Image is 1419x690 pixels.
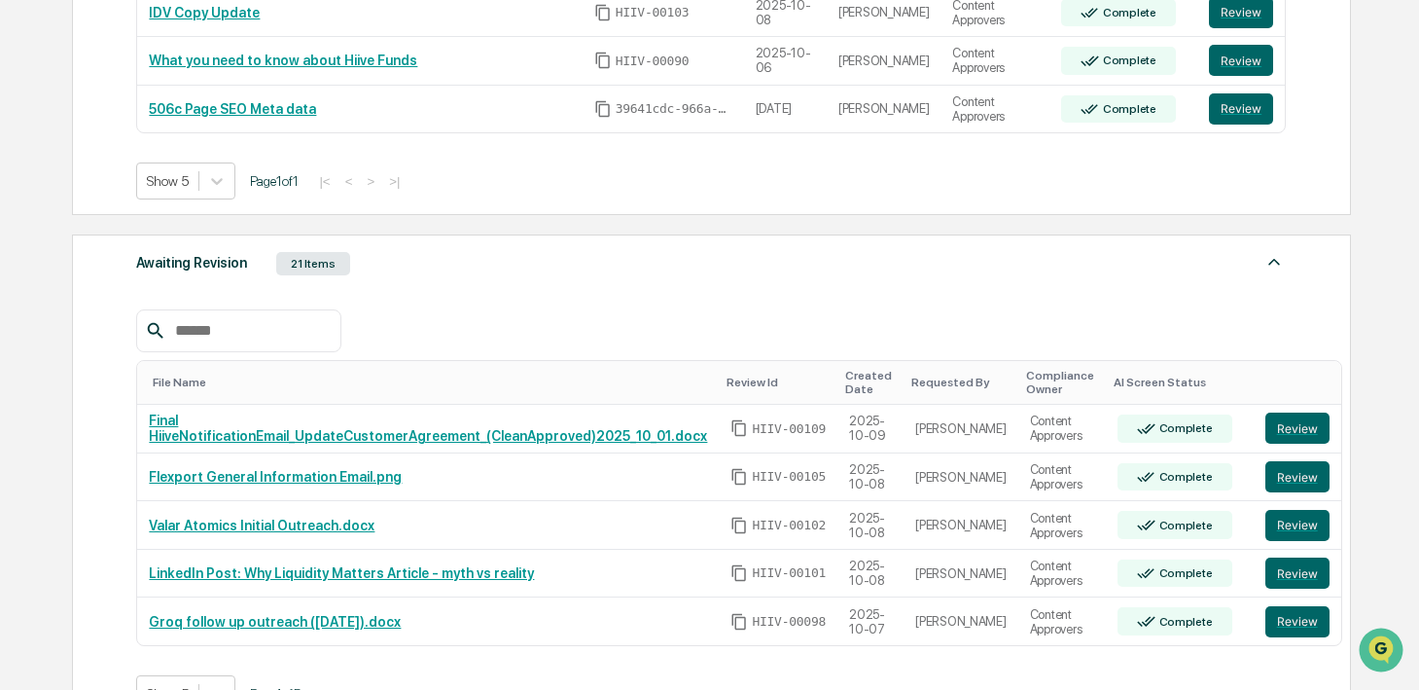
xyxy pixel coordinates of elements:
div: Toggle SortBy [1269,376,1333,389]
a: IDV Copy Update [149,5,260,20]
div: We're available if you need us! [66,168,246,184]
button: Review [1209,93,1273,125]
a: 🔎Data Lookup [12,274,130,309]
div: Start new chat [66,149,319,168]
div: Complete [1155,566,1213,580]
td: [PERSON_NAME] [827,86,941,133]
div: 21 Items [276,252,350,275]
div: Complete [1099,102,1156,116]
td: [PERSON_NAME] [904,550,1018,599]
a: Flexport General Information Email.png [149,469,402,485]
div: Toggle SortBy [1026,369,1098,396]
span: Page 1 of 1 [250,173,299,189]
div: Complete [1155,615,1213,629]
span: HIIV-00105 [752,469,826,485]
a: 🗄️Attestations [133,237,249,272]
td: [PERSON_NAME] [904,405,1018,454]
span: Data Lookup [39,282,123,302]
div: Awaiting Revision [136,250,247,275]
button: Review [1265,461,1330,492]
span: Copy Id [730,468,748,486]
a: LinkedIn Post: Why Liquidity Matters Article - myth vs reality [149,565,534,581]
div: Complete [1155,421,1213,435]
div: Toggle SortBy [845,369,896,396]
a: Final HiiveNotificationEmail_UpdateCustomerAgreement_(CleanApproved)2025_10_01.docx [149,413,707,444]
button: Start new chat [331,155,354,178]
div: 🗄️ [141,247,157,263]
button: Review [1265,558,1330,589]
td: Content Approvers [1018,454,1106,502]
td: Content Approvers [940,37,1049,86]
td: [PERSON_NAME] [904,454,1018,502]
td: [PERSON_NAME] [827,37,941,86]
span: HIIV-00109 [752,421,826,437]
span: Pylon [194,330,235,345]
span: Copy Id [594,100,612,118]
button: Review [1265,510,1330,541]
td: 2025-10-06 [744,37,827,86]
td: 2025-10-07 [837,598,904,645]
a: Powered byPylon [137,329,235,345]
button: < [339,173,359,190]
span: HIIV-00102 [752,518,826,533]
a: What you need to know about Hiive Funds [149,53,417,68]
td: 2025-10-08 [837,454,904,502]
td: [PERSON_NAME] [904,501,1018,550]
span: Copy Id [730,564,748,582]
span: Copy Id [594,52,612,69]
span: Preclearance [39,245,125,265]
td: Content Approvers [1018,405,1106,454]
span: Copy Id [730,613,748,631]
p: How can we help? [19,41,354,72]
div: Toggle SortBy [911,376,1011,389]
td: Content Approvers [1018,501,1106,550]
td: Content Approvers [1018,598,1106,645]
div: Complete [1155,519,1213,532]
span: Copy Id [594,4,612,21]
div: Toggle SortBy [153,376,711,389]
span: HIIV-00103 [616,5,690,20]
button: Review [1265,606,1330,637]
div: Complete [1099,6,1156,19]
button: > [361,173,380,190]
a: 🖐️Preclearance [12,237,133,272]
span: HIIV-00101 [752,565,826,581]
img: caret [1262,250,1286,273]
td: [PERSON_NAME] [904,598,1018,645]
button: >| [383,173,406,190]
td: [DATE] [744,86,827,133]
iframe: Open customer support [1357,626,1409,678]
button: |< [313,173,336,190]
span: HIIV-00098 [752,614,826,630]
a: Groq follow up outreach ([DATE]).docx [149,614,401,630]
span: Copy Id [730,419,748,437]
span: Copy Id [730,517,748,534]
button: Review [1265,413,1330,444]
span: HIIV-00090 [616,54,690,69]
td: Content Approvers [1018,550,1106,599]
div: 🖐️ [19,247,35,263]
div: Toggle SortBy [727,376,830,389]
div: 🔎 [19,284,35,300]
img: 1746055101610-c473b297-6a78-478c-a979-82029cc54cd1 [19,149,54,184]
div: Toggle SortBy [1114,376,1246,389]
a: 506c Page SEO Meta data [149,101,316,117]
a: Valar Atomics Initial Outreach.docx [149,518,374,533]
td: Content Approvers [940,86,1049,133]
td: 2025-10-08 [837,550,904,599]
span: Attestations [160,245,241,265]
td: 2025-10-09 [837,405,904,454]
div: Complete [1099,54,1156,67]
button: Review [1209,45,1273,76]
div: Complete [1155,470,1213,484]
td: 2025-10-08 [837,501,904,550]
